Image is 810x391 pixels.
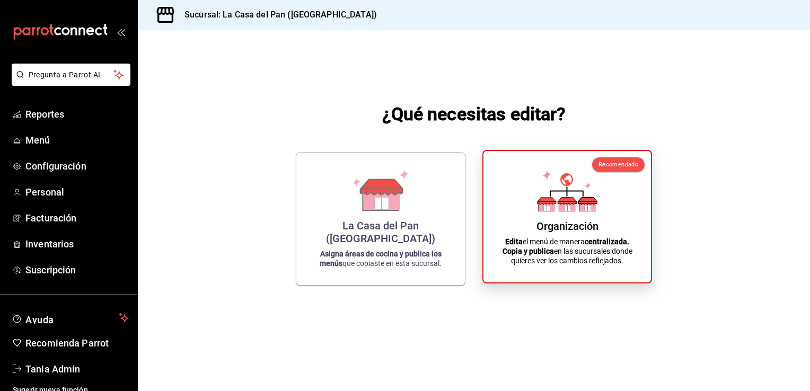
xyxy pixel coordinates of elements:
[29,69,114,81] span: Pregunta a Parrot AI
[598,161,638,168] span: Recomendado
[536,220,598,233] div: Organización
[320,250,442,268] strong: Asigna áreas de cocina y publica los menús
[309,249,452,268] p: que copiaste en esta sucursal.
[505,237,523,246] strong: Edita
[25,263,129,277] span: Suscripción
[7,77,130,88] a: Pregunta a Parrot AI
[585,237,629,246] strong: centralizada.
[496,237,638,265] p: el menú de manera en las sucursales donde quieres ver los cambios reflejados.
[12,64,130,86] button: Pregunta a Parrot AI
[25,185,129,199] span: Personal
[176,8,377,21] h3: Sucursal: La Casa del Pan ([GEOGRAPHIC_DATA])
[25,312,115,324] span: Ayuda
[25,336,129,350] span: Recomienda Parrot
[382,101,566,127] h1: ¿Qué necesitas editar?
[503,247,554,255] strong: Copia y publica
[25,159,129,173] span: Configuración
[25,237,129,251] span: Inventarios
[25,107,129,121] span: Reportes
[117,28,125,36] button: open_drawer_menu
[25,362,129,376] span: Tania Admin
[25,133,129,147] span: Menú
[309,219,452,245] div: La Casa del Pan ([GEOGRAPHIC_DATA])
[25,211,129,225] span: Facturación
